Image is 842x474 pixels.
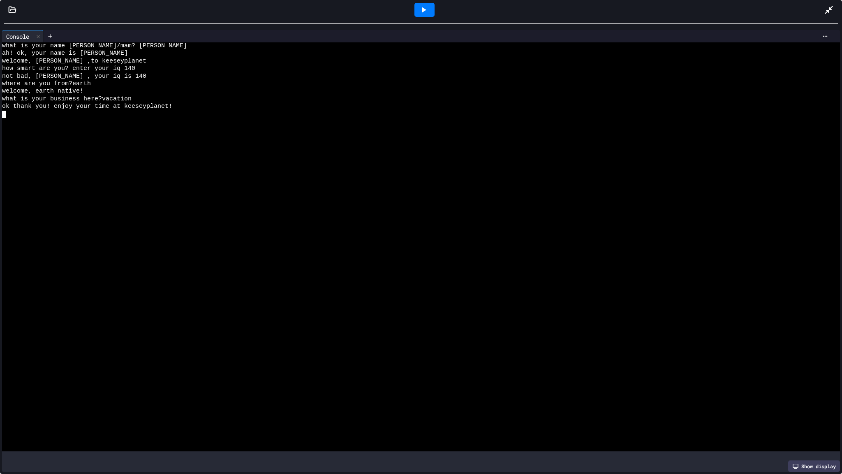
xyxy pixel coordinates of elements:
div: Chat with us now!Close [3,3,57,52]
span: what is your business here?vacation [2,95,132,103]
span: ok thank you! enjoy your time at keeseyplanet! [2,103,172,110]
span: how smart are you? enter your iq 140 [2,65,135,72]
span: not bad, [PERSON_NAME] , your iq is 140 [2,73,146,80]
span: welcome, [PERSON_NAME] ,to keeseyplanet [2,58,146,65]
span: what is your name [PERSON_NAME]/mam? [PERSON_NAME] [2,42,187,50]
